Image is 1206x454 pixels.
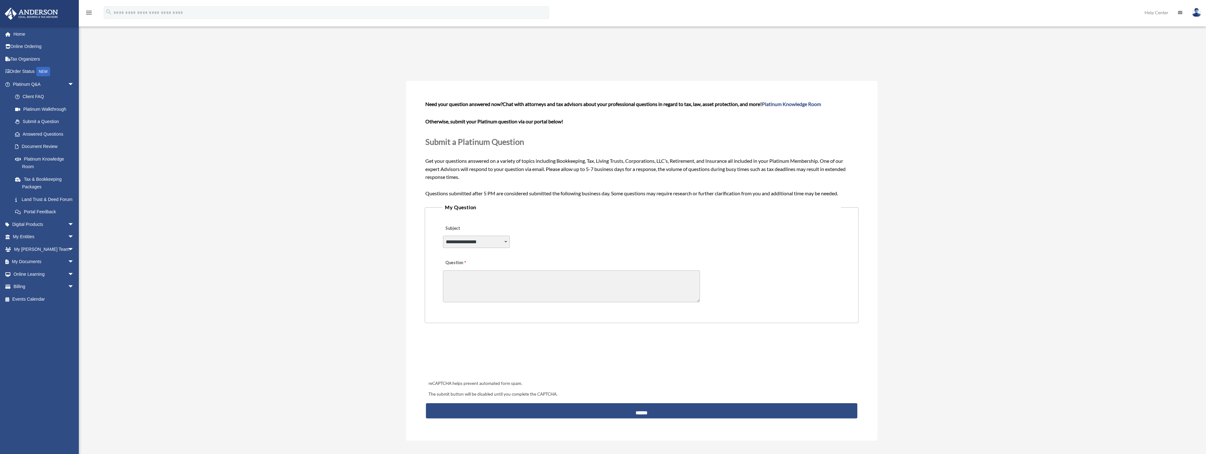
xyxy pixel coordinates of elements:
a: Land Trust & Deed Forum [9,193,84,206]
a: Home [4,28,84,40]
div: NEW [36,67,50,76]
div: reCAPTCHA helps prevent automated form spam. [426,380,857,387]
span: Chat with attorneys and tax advisors about your professional questions in regard to tax, law, ass... [503,101,821,107]
span: arrow_drop_down [68,280,80,293]
a: Platinum Q&Aarrow_drop_down [4,78,84,91]
a: Order StatusNEW [4,65,84,78]
i: menu [85,9,93,16]
iframe: reCAPTCHA [427,343,522,367]
span: arrow_drop_down [68,78,80,91]
a: Online Learningarrow_drop_down [4,268,84,280]
img: Anderson Advisors Platinum Portal [3,8,60,20]
a: Platinum Walkthrough [9,103,84,115]
a: Online Ordering [4,40,84,53]
a: My [PERSON_NAME] Teamarrow_drop_down [4,243,84,256]
i: search [105,9,112,15]
a: Events Calendar [4,293,84,305]
span: arrow_drop_down [68,243,80,256]
label: Subject [443,224,503,233]
b: Otherwise, submit your Platinum question via our portal below! [425,118,563,124]
img: User Pic [1192,8,1201,17]
a: Platinum Knowledge Room [9,153,84,173]
a: Platinum Knowledge Room [762,101,821,107]
a: Digital Productsarrow_drop_down [4,218,84,231]
a: My Documentsarrow_drop_down [4,256,84,268]
span: arrow_drop_down [68,231,80,244]
a: Tax Organizers [4,53,84,65]
span: Get your questions answered on a variety of topics including Bookkeeping, Tax, Living Trusts, Cor... [425,101,858,196]
label: Question [443,258,492,267]
a: Tax & Bookkeeping Packages [9,173,84,193]
span: arrow_drop_down [68,256,80,268]
a: My Entitiesarrow_drop_down [4,231,84,243]
a: Answered Questions [9,128,84,140]
span: Submit a Platinum Question [425,137,524,146]
span: Need your question answered now? [425,101,503,107]
div: The submit button will be disabled until you complete the CAPTCHA. [426,391,857,398]
a: Submit a Question [9,115,80,128]
a: Portal Feedback [9,206,84,218]
a: menu [85,11,93,16]
a: Document Review [9,140,84,153]
a: Billingarrow_drop_down [4,280,84,293]
span: arrow_drop_down [68,268,80,281]
legend: My Question [442,203,841,212]
a: Client FAQ [9,91,84,103]
span: arrow_drop_down [68,218,80,231]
